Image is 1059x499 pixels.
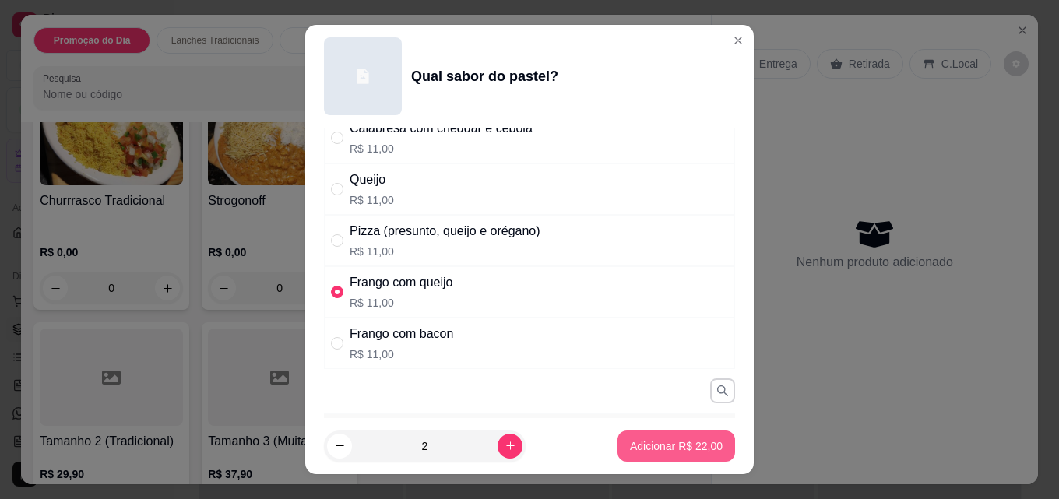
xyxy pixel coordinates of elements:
[350,141,533,156] p: R$ 11,00
[630,438,723,454] p: Adicionar R$ 22,00
[411,65,558,87] div: Qual sabor do pastel?
[726,28,751,53] button: Close
[350,170,394,189] div: Queijo
[327,434,352,459] button: decrease-product-quantity
[350,273,453,292] div: Frango com queijo
[350,192,394,208] p: R$ 11,00
[350,295,453,311] p: R$ 11,00
[350,325,453,343] div: Frango com bacon
[350,222,540,241] div: Pizza (presunto, queijo e orégano)
[617,430,735,462] button: Adicionar R$ 22,00
[350,244,540,259] p: R$ 11,00
[350,346,453,362] p: R$ 11,00
[498,434,522,459] button: increase-product-quantity
[350,119,533,138] div: Calabresa com cheddar e cebola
